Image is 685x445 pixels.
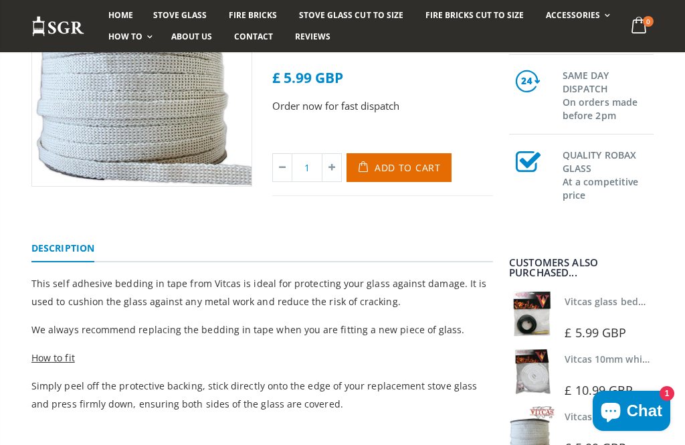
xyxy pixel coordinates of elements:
span: Accessories [546,9,600,21]
span: Fire Bricks Cut To Size [425,9,524,21]
h3: SAME DAY DISPATCH On orders made before 2pm [563,66,654,122]
a: How To [98,26,159,48]
a: Accessories [536,5,617,26]
a: Home [98,5,143,26]
p: Order now for fast dispatch [272,98,493,114]
span: How To [108,31,142,42]
span: £ 5.99 GBP [565,325,626,341]
span: Add to Cart [375,161,441,174]
span: Home [108,9,133,21]
span: 0 [643,16,654,27]
div: Customers also purchased... [509,258,654,278]
img: Vitcas white rope, glue and gloves kit 10mm [509,349,555,394]
a: Description [31,236,94,262]
a: Fire Bricks Cut To Size [415,5,534,26]
a: Stove Glass [143,5,217,26]
a: 0 [626,13,654,39]
p: We always recommend replacing the bedding in tape when you are fitting a new piece of glass. [31,321,493,339]
span: Contact [234,31,273,42]
span: £ 10.99 GBP [565,382,633,398]
a: Stove Glass Cut To Size [289,5,413,26]
h3: QUALITY ROBAX GLASS At a competitive price [563,146,654,202]
a: Contact [224,26,283,48]
span: About us [171,31,212,42]
inbox-online-store-chat: Shopify online store chat [589,391,674,434]
span: How to fit [31,351,75,364]
span: Stove Glass [153,9,207,21]
a: Reviews [285,26,340,48]
a: About us [161,26,222,48]
p: This self adhesive bedding in tape from Vitcas is ideal for protecting your glass against damage.... [31,274,493,310]
img: Vitcas stove glass bedding in tape [509,291,555,337]
button: Add to Cart [347,153,452,182]
span: Reviews [295,31,330,42]
img: Stove Glass Replacement [31,15,85,37]
span: Fire Bricks [229,9,277,21]
a: Fire Bricks [219,5,287,26]
span: Stove Glass Cut To Size [299,9,403,21]
p: Simply peel off the protective backing, stick directly onto the edge of your replacement stove gl... [31,377,493,413]
span: £ 5.99 GBP [272,68,343,87]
